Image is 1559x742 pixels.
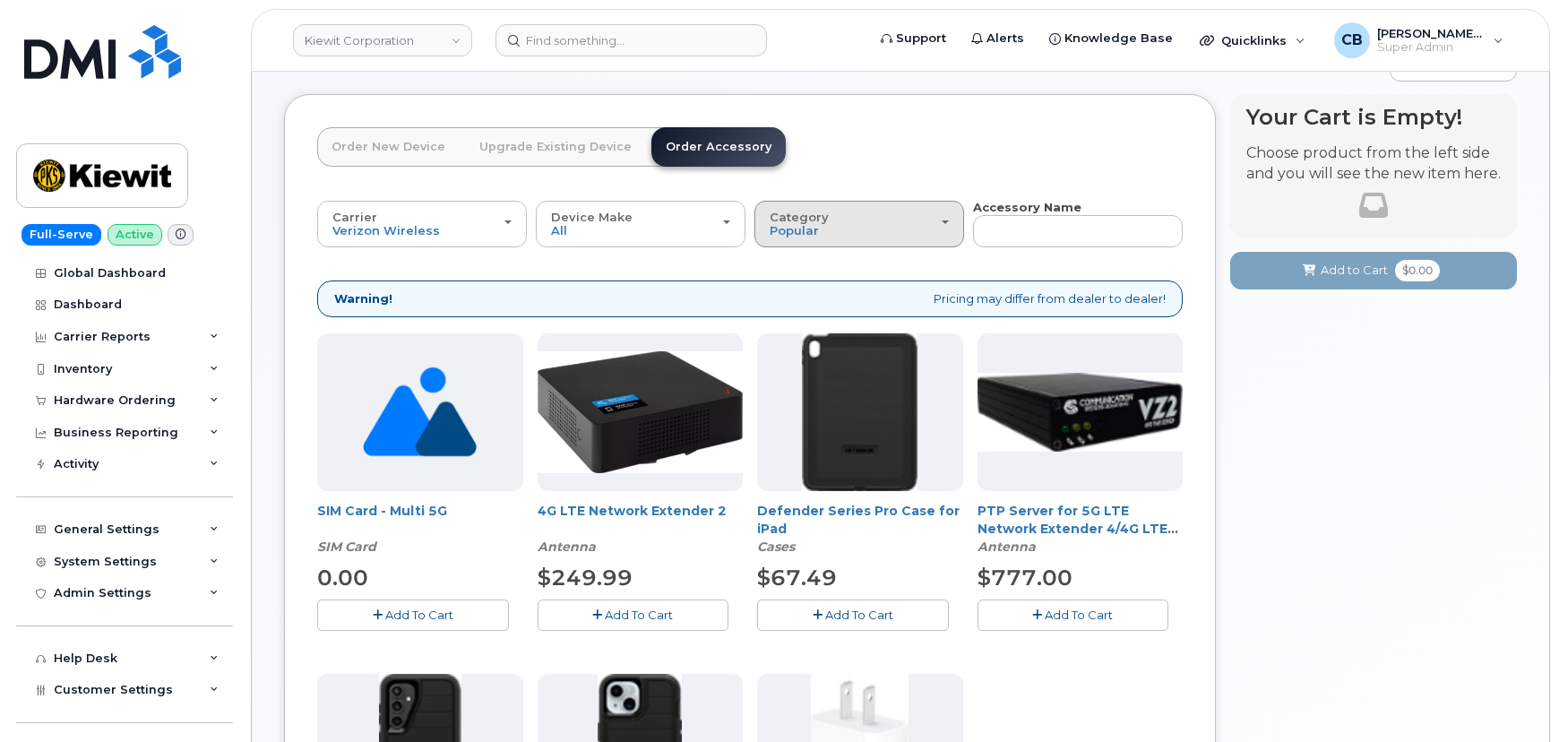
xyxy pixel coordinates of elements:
[978,565,1072,591] span: $777.00
[1341,30,1363,51] span: CB
[986,30,1024,47] span: Alerts
[757,565,837,591] span: $67.49
[538,565,633,591] span: $249.99
[317,127,460,167] a: Order New Device
[825,608,893,622] span: Add To Cart
[757,600,949,631] button: Add To Cart
[551,223,567,237] span: All
[1321,262,1388,279] span: Add to Cart
[363,333,477,491] img: no_image_found-2caef05468ed5679b831cfe6fc140e25e0c280774317ffc20a367ab7fd17291e.png
[538,503,727,519] a: 4G LTE Network Extender 2
[317,201,527,247] button: Carrier Verizon Wireless
[317,280,1183,317] div: Pricing may differ from dealer to dealer!
[385,608,453,622] span: Add To Cart
[1187,22,1318,58] div: Quicklinks
[317,503,447,519] a: SIM Card - Multi 5G
[757,503,960,537] a: Defender Series Pro Case for iPad
[959,21,1037,56] a: Alerts
[536,201,745,247] button: Device Make All
[538,600,729,631] button: Add To Cart
[332,223,440,237] span: Verizon Wireless
[1064,30,1173,47] span: Knowledge Base
[1045,608,1113,622] span: Add To Cart
[551,210,633,224] span: Device Make
[1037,21,1185,56] a: Knowledge Base
[538,502,744,556] div: 4G LTE Network Extender 2
[1395,260,1440,281] span: $0.00
[770,210,829,224] span: Category
[1377,26,1485,40] span: [PERSON_NAME] [PERSON_NAME]
[605,608,673,622] span: Add To Cart
[293,24,472,56] a: Kiewit Corporation
[495,24,767,56] input: Find something...
[317,565,368,591] span: 0.00
[1230,252,1517,289] button: Add to Cart $0.00
[651,127,786,167] a: Order Accessory
[1246,105,1501,129] h4: Your Cart is Empty!
[973,200,1081,214] strong: Accessory Name
[332,210,377,224] span: Carrier
[978,373,1184,451] img: Casa_Sysem.png
[465,127,646,167] a: Upgrade Existing Device
[1481,664,1546,729] iframe: Messenger Launcher
[757,502,963,556] div: Defender Series Pro Case for iPad
[1322,22,1516,58] div: Chris Brian
[334,290,392,307] strong: Warning!
[538,351,744,473] img: 4glte_extender.png
[1221,33,1287,47] span: Quicklinks
[317,600,509,631] button: Add To Cart
[754,201,964,247] button: Category Popular
[770,223,819,237] span: Popular
[978,600,1169,631] button: Add To Cart
[757,539,795,555] em: Cases
[896,30,946,47] span: Support
[317,502,523,556] div: SIM Card - Multi 5G
[978,502,1184,556] div: PTP Server for 5G LTE Network Extender 4/4G LTE Network Extender 3
[1246,143,1501,185] p: Choose product from the left side and you will see the new item here.
[978,539,1036,555] em: Antenna
[538,539,596,555] em: Antenna
[868,21,959,56] a: Support
[317,539,376,555] em: SIM Card
[802,333,917,491] img: defenderipad10thgen.png
[1377,40,1485,55] span: Super Admin
[978,503,1178,555] a: PTP Server for 5G LTE Network Extender 4/4G LTE Network Extender 3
